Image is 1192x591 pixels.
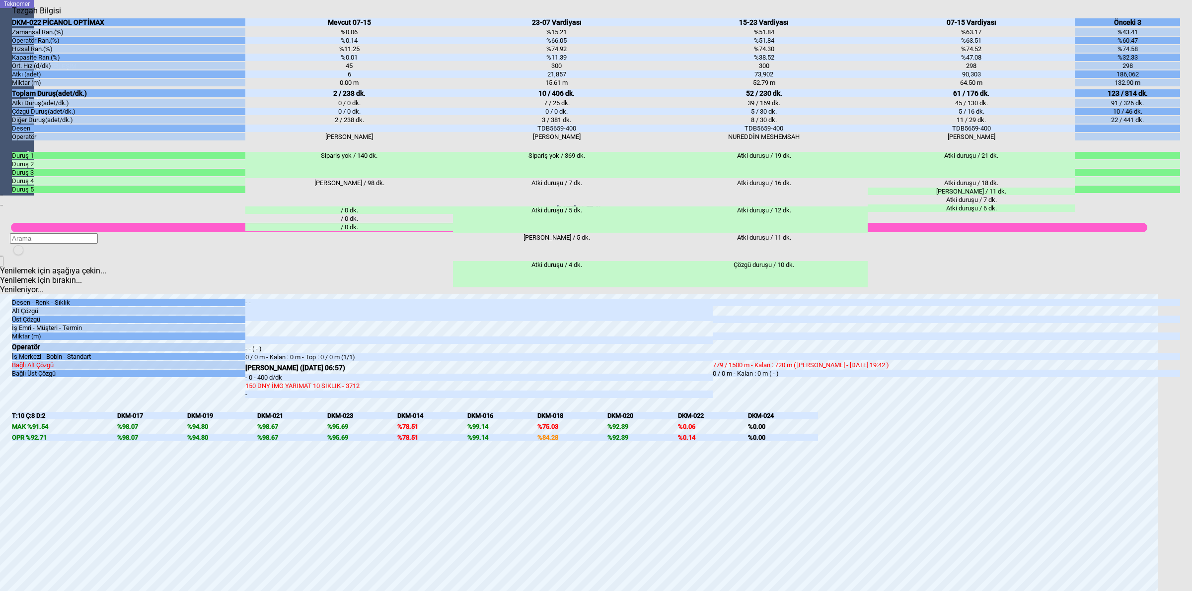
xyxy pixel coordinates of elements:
div: Hızsal Ran.(%) [12,45,245,53]
div: 61 / 176 dk. [868,89,1075,97]
div: %0.06 [678,423,748,430]
div: Atki duruşu / 21 dk. [868,152,1075,178]
div: Desen [12,125,245,132]
div: 123 / 814 dk. [1075,89,1180,97]
div: İş Emri - Müşteri - Termin [12,324,245,331]
div: - [245,391,713,398]
div: 2 / 238 dk. [245,116,452,124]
div: %0.14 [678,434,748,441]
div: 0 / 0 m - Kalan : 0 m - Top : 0 / 0 m (1/1) [245,353,713,361]
div: [PERSON_NAME] [868,133,1075,140]
div: DKM-016 [467,412,537,419]
div: %74.92 [453,45,660,53]
div: DKM-017 [117,412,187,419]
div: %92.39 [607,434,677,441]
div: %51.84 [660,28,867,36]
div: Miktar (m) [12,79,245,86]
div: 779 / 1500 m - Kalan : 720 m ( [PERSON_NAME] - [DATE] 19:42 ) [713,361,1180,369]
div: %47.08 [868,54,1075,61]
div: %63.51 [868,37,1075,44]
div: Bağlı Üst Çözgü [12,370,245,377]
div: %92.39 [607,423,677,430]
div: 0 / 0 m - Kalan : 0 m ( - ) [713,370,1180,377]
div: %94.80 [187,434,257,441]
div: T:10 Ç:8 D:2 [12,412,117,419]
div: %43.41 [1075,28,1180,36]
div: - - ( - ) [245,345,713,352]
div: %66.05 [453,37,660,44]
div: 64.50 m [868,79,1075,86]
div: Miktar (m) [12,332,245,340]
div: Duruş 5 [12,186,245,193]
div: Duruş 4 [12,177,245,185]
div: [PERSON_NAME] ([DATE] 06:57) [245,364,713,372]
div: 150 DNY İMG YARIMAT 10 SIKLIK - 3712 [245,382,713,390]
div: / 0 dk. [245,223,452,231]
div: %63.17 [868,28,1075,36]
div: Atki duruşu / 4 dk. [453,261,660,287]
div: %75.03 [537,423,607,430]
div: Atki duruşu / 7 dk. [453,179,660,205]
div: %0.14 [245,37,452,44]
div: 73,902 [660,70,867,78]
div: Ort. Hız (d/dk) [12,62,245,69]
div: 300 [453,62,660,69]
div: 07-15 Vardiyası [868,18,1075,26]
div: Diğer Duruş(adet/dk.) [12,116,245,124]
div: Zamansal Ran.(%) [12,28,245,36]
div: 45 [245,62,452,69]
div: MAK %91.54 [12,423,117,430]
div: %98.67 [257,434,327,441]
div: %0.00 [748,423,818,430]
div: DKM-024 [748,412,818,419]
div: [PERSON_NAME] / 5 dk. [453,234,660,260]
div: OPR %92.71 [12,434,117,441]
div: 186,062 [1075,70,1180,78]
div: [PERSON_NAME] [245,133,452,140]
div: 0 / 0 dk. [245,108,452,115]
div: Duruş 1 [12,152,245,159]
div: - 0 - 400 d/dk [245,374,713,381]
div: Atki duruşu / 6 dk. [868,204,1075,212]
div: %0.06 [245,28,452,36]
div: 15.61 m [453,79,660,86]
div: Desen - Renk - Sıklık [12,299,245,306]
div: %74.30 [660,45,867,53]
div: DKM-022 PİCANOL OPTİMAX [12,18,245,26]
div: Atkı Duruş(adet/dk.) [12,99,245,107]
div: Çözgü Duruş(adet/dk.) [12,108,245,115]
div: 90,303 [868,70,1075,78]
div: 52 / 230 dk. [660,89,867,97]
div: Sipariş yok / 369 dk. [453,152,660,178]
div: DKM-014 [397,412,467,419]
div: %99.14 [467,423,537,430]
div: Alt Çözgü [12,307,245,315]
div: 11 / 29 dk. [868,116,1075,124]
div: Operatör Ran.(%) [12,37,245,44]
div: 0 / 0 dk. [245,99,452,107]
div: TDB5659-400 [660,125,867,132]
div: 2 / 238 dk. [245,89,452,97]
div: Mevcut 07-15 [245,18,452,26]
div: 300 [660,62,867,69]
div: 298 [868,62,1075,69]
div: 8 / 30 dk. [660,116,867,124]
div: %98.07 [117,423,187,430]
div: Önceki 3 [1075,18,1180,26]
div: %11.39 [453,54,660,61]
div: %74.58 [1075,45,1180,53]
div: 5 / 30 dk. [660,108,867,115]
div: DKM-020 [607,412,677,419]
div: 22 / 441 dk. [1075,116,1180,124]
div: 5 / 16 dk. [868,108,1075,115]
div: NUREDDİN MESHEMSAH [660,133,867,140]
div: 132.90 m [1075,79,1180,86]
div: 52.79 m [660,79,867,86]
div: Duruş 3 [12,169,245,176]
div: %84.28 [537,434,607,441]
div: %0.00 [748,434,818,441]
div: Atki duruşu / 18 dk. [868,179,1075,187]
div: %95.69 [327,434,397,441]
div: - - [245,299,713,321]
div: 15-23 Vardiyası [660,18,867,26]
